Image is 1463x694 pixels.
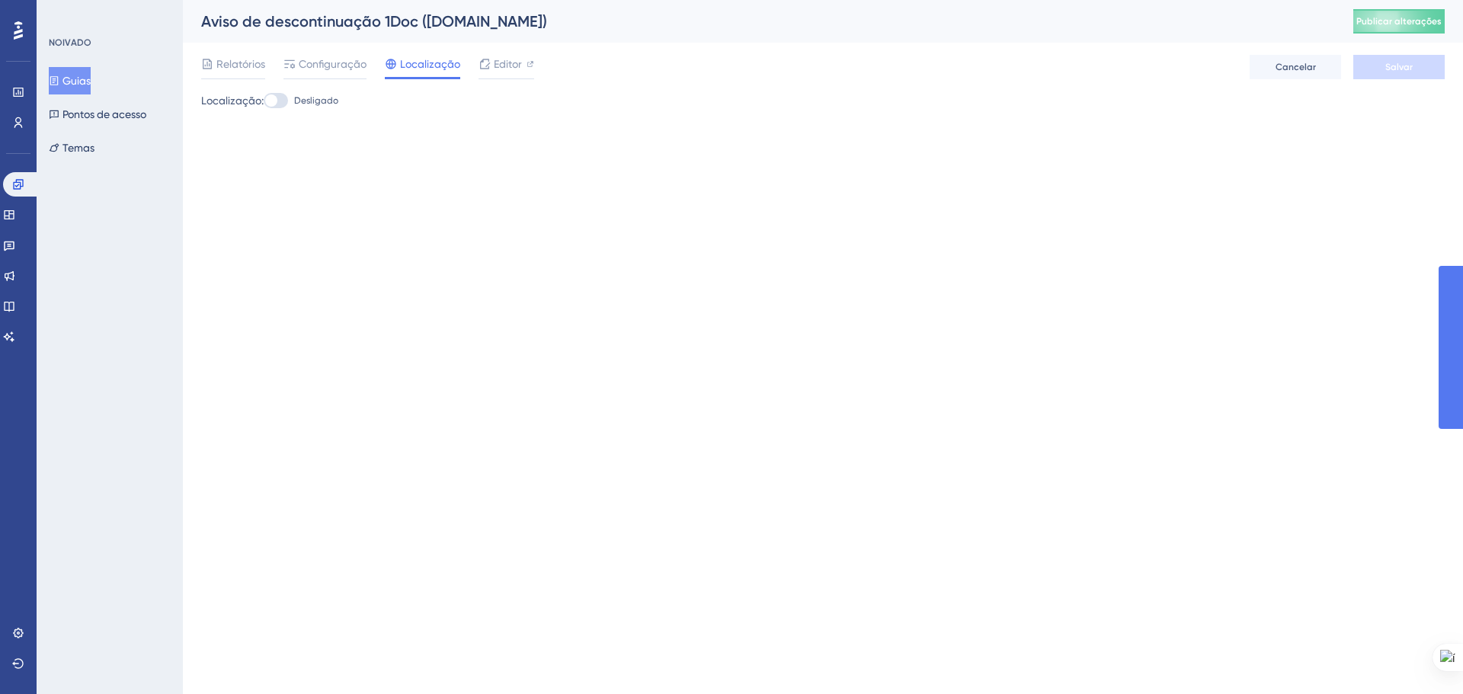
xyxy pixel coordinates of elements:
font: Salvar [1385,62,1413,72]
font: Temas [62,142,94,154]
font: Cancelar [1276,62,1316,72]
font: Pontos de acesso [62,108,146,120]
font: Publicar alterações [1356,16,1442,27]
button: Temas [49,134,94,162]
font: NOIVADO [49,37,91,48]
font: Configuração [299,58,367,70]
font: Aviso de descontinuação 1Doc ([DOMAIN_NAME]) [201,12,547,30]
font: Relatórios [216,58,265,70]
font: Localização [400,58,460,70]
button: Publicar alterações [1353,9,1445,34]
button: Cancelar [1250,55,1341,79]
font: Localização: [201,94,264,107]
font: Desligado [294,95,338,106]
button: Salvar [1353,55,1445,79]
font: Guias [62,75,91,87]
iframe: Iniciador do Assistente de IA do UserGuiding [1399,634,1445,680]
button: Pontos de acesso [49,101,146,128]
font: Editor [494,58,522,70]
button: Guias [49,67,91,94]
